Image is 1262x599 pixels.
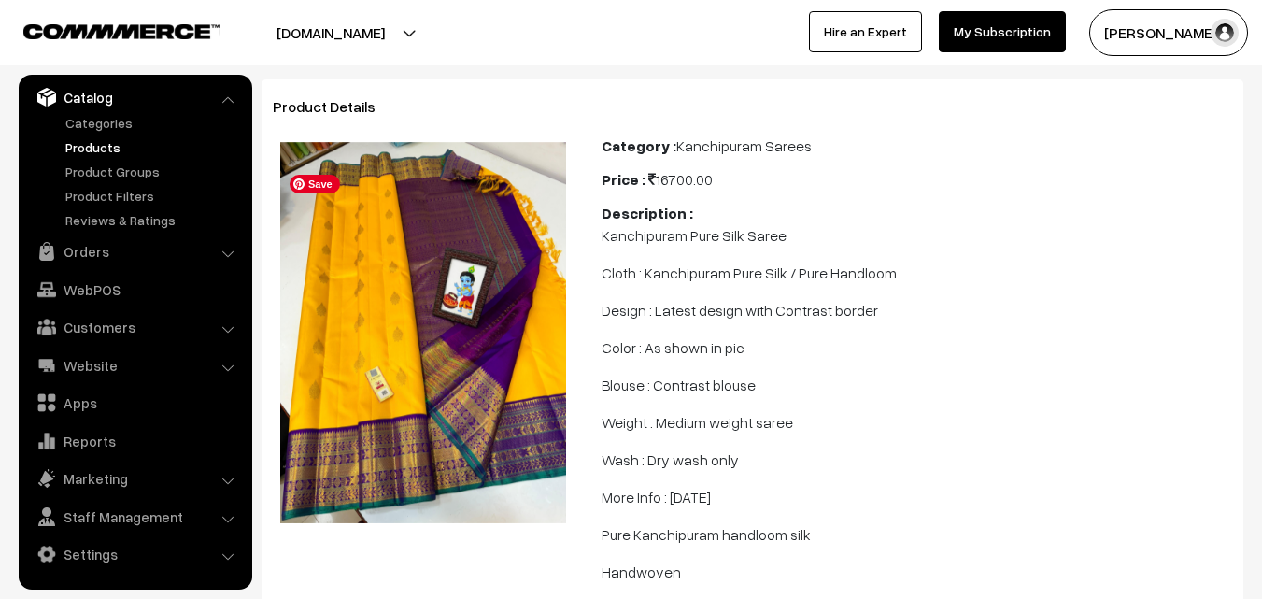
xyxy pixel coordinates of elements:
p: Design : Latest design with Contrast border [602,299,1232,321]
a: Website [23,349,246,382]
img: COMMMERCE [23,24,220,38]
a: Products [61,137,246,157]
div: 16700.00 [602,168,1232,191]
a: Product Filters [61,186,246,206]
p: Wash : Dry wash only [602,449,1232,471]
span: Product Details [273,97,398,116]
p: Weight : Medium weight saree [602,411,1232,434]
a: Customers [23,310,246,344]
div: Kanchipuram Sarees [602,135,1232,157]
a: Settings [23,537,246,571]
img: 17540243344046kanchipuram-saree-va11410-jul.jpeg [280,142,566,523]
p: Color : As shown in pic [602,336,1232,359]
a: My Subscription [939,11,1066,52]
a: Hire an Expert [809,11,922,52]
a: Reports [23,424,246,458]
button: [DOMAIN_NAME] [211,9,450,56]
button: [PERSON_NAME] [1089,9,1248,56]
p: More Info : [DATE] [602,486,1232,508]
a: Reviews & Ratings [61,210,246,230]
img: user [1211,19,1239,47]
p: Cloth : Kanchipuram Pure Silk / Pure Handloom [602,262,1232,284]
a: WebPOS [23,273,246,307]
a: Apps [23,386,246,420]
a: Product Groups [61,162,246,181]
a: COMMMERCE [23,19,187,41]
a: Orders [23,235,246,268]
p: Pure Kanchipuram handloom silk [602,523,1232,546]
b: Description : [602,204,693,222]
b: Price : [602,170,645,189]
b: Category : [602,136,676,155]
a: Staff Management [23,500,246,534]
a: Marketing [23,462,246,495]
a: Categories [61,113,246,133]
a: Catalog [23,80,246,114]
p: Kanchipuram Pure Silk Saree [602,224,1232,247]
p: Handwoven [602,561,1232,583]
span: Save [290,175,340,193]
p: Blouse : Contrast blouse [602,374,1232,396]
